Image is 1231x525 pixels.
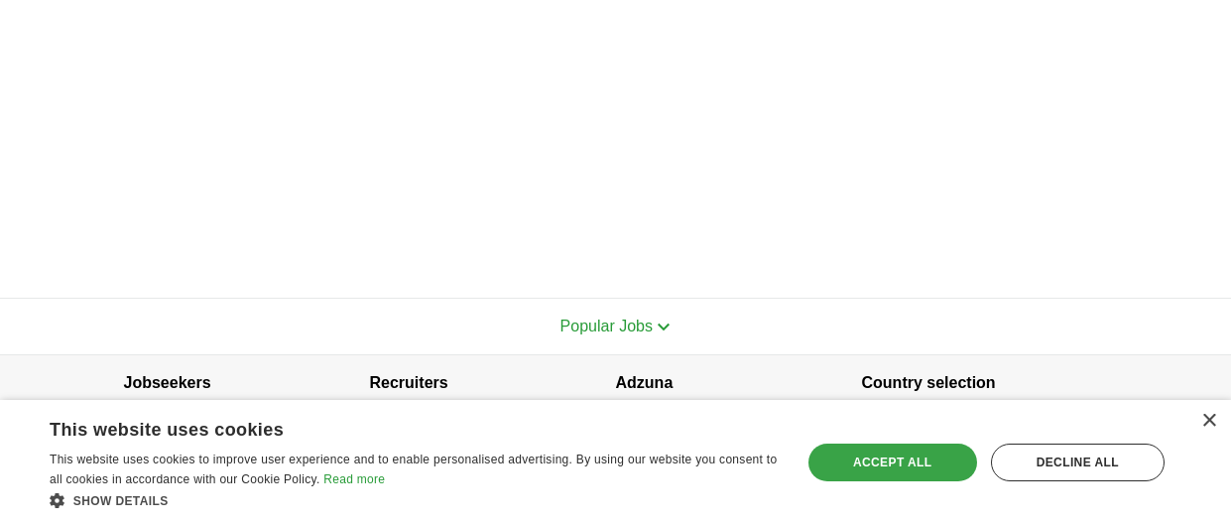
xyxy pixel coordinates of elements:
span: This website uses cookies to improve user experience and to enable personalised advertising. By u... [50,453,777,486]
img: toggle icon [657,323,671,331]
span: Popular Jobs [560,318,653,334]
div: Accept all [808,444,977,481]
h4: Country selection [862,355,1108,411]
span: Show details [73,494,169,508]
div: This website uses cookies [50,412,729,442]
div: Show details [50,490,779,510]
div: Close [1201,414,1216,429]
a: Read more, opens a new window [323,472,385,486]
div: Decline all [991,444,1165,481]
